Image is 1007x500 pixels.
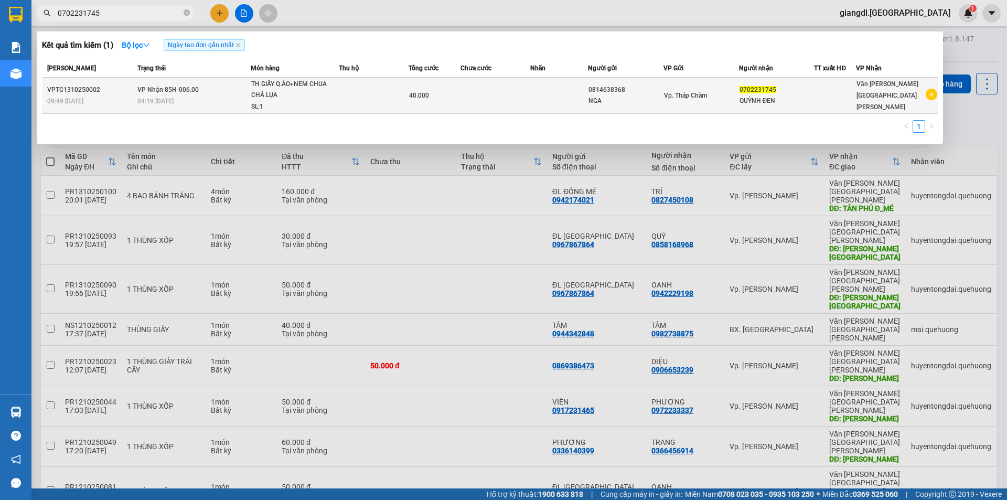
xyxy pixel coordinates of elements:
span: notification [11,454,21,464]
div: VPTC1310250002 [47,84,134,95]
span: TT xuất HĐ [814,65,846,72]
span: Tổng cước [409,65,438,72]
span: Vp. Tháp Chàm [664,92,707,99]
span: Chưa cước [460,65,491,72]
span: search [44,9,51,17]
span: close-circle [184,9,190,16]
span: Văn [PERSON_NAME][GEOGRAPHIC_DATA][PERSON_NAME] [856,80,918,111]
span: Món hàng [251,65,280,72]
span: close-circle [184,8,190,18]
span: Trạng thái [137,65,166,72]
span: [PERSON_NAME] [47,65,96,72]
span: message [11,478,21,488]
button: Bộ lọcdown [113,37,158,54]
img: warehouse-icon [10,407,22,418]
a: 1 [913,121,925,132]
span: 09:49 [DATE] [47,98,83,105]
li: Previous Page [900,120,913,133]
li: 1 [913,120,925,133]
div: 0814638368 [588,84,663,95]
span: Ngày tạo đơn gần nhất [164,39,245,51]
div: NGA [588,95,663,107]
span: 40.000 [409,92,429,99]
strong: Bộ lọc [122,41,150,49]
span: down [143,41,150,49]
div: TH GIẤY Q.ÁO+NEM CHUA CHẢ LỤA [251,79,330,101]
span: right [928,123,935,129]
img: logo-vxr [9,7,23,23]
span: VP Nhận [856,65,882,72]
span: VP Nhận 85H-006.00 [137,86,199,93]
span: Người nhận [739,65,773,72]
span: 0702231745 [740,86,776,93]
span: Nhãn [530,65,545,72]
input: Tìm tên, số ĐT hoặc mã đơn [58,7,181,19]
img: solution-icon [10,42,22,53]
button: left [900,120,913,133]
span: Thu hộ [339,65,359,72]
span: 04:19 [DATE] [137,98,174,105]
span: plus-circle [926,89,937,100]
span: left [903,123,909,129]
span: VP Gửi [663,65,683,72]
span: question-circle [11,431,21,441]
button: right [925,120,938,133]
span: Người gửi [588,65,617,72]
h3: Kết quả tìm kiếm ( 1 ) [42,40,113,51]
div: SL: 1 [251,101,330,113]
li: Next Page [925,120,938,133]
div: QUỲNH ĐEN [740,95,814,107]
span: close [235,42,241,48]
img: warehouse-icon [10,68,22,79]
